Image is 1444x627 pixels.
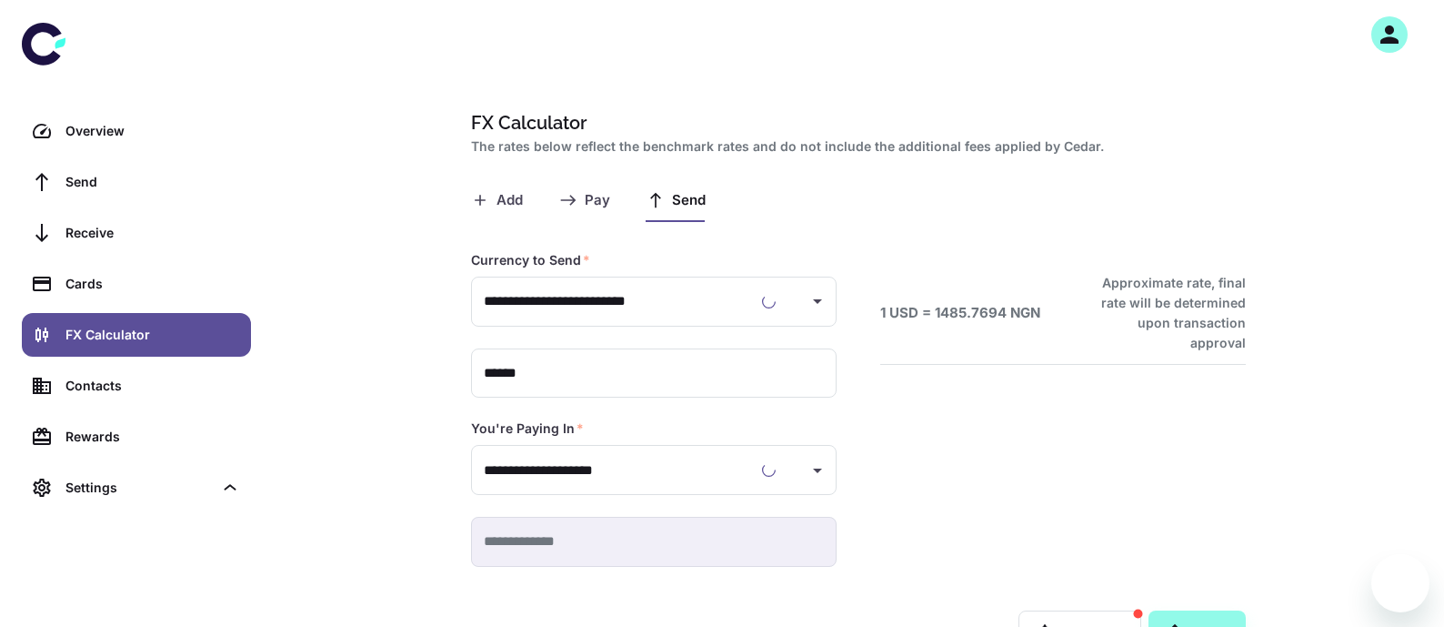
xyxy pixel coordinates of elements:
a: FX Calculator [22,313,251,357]
div: Receive [65,223,240,243]
a: Contacts [22,364,251,408]
div: Settings [65,478,213,498]
h2: The rates below reflect the benchmark rates and do not include the additional fees applied by Cedar. [471,137,1238,157]
h6: Approximate rate, final rate will be determined upon transaction approval [1081,273,1246,353]
h1: FX Calculator [471,109,1238,137]
a: Cards [22,262,251,306]
a: Overview [22,109,251,153]
label: You're Paying In [471,420,584,438]
div: FX Calculator [65,325,240,345]
div: Overview [65,121,240,141]
a: Receive [22,211,251,255]
iframe: Button to launch messaging window [1371,554,1429,612]
span: Send [672,192,706,209]
button: Open [805,288,830,314]
span: Add [496,192,523,209]
span: Pay [585,192,610,209]
label: Currency to Send [471,251,590,269]
button: Open [805,458,830,483]
div: Contacts [65,376,240,396]
div: Send [65,172,240,192]
div: Cards [65,274,240,294]
div: Settings [22,466,251,510]
h6: 1 USD = 1485.7694 NGN [880,303,1040,324]
div: Rewards [65,427,240,447]
a: Send [22,160,251,204]
a: Rewards [22,415,251,459]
